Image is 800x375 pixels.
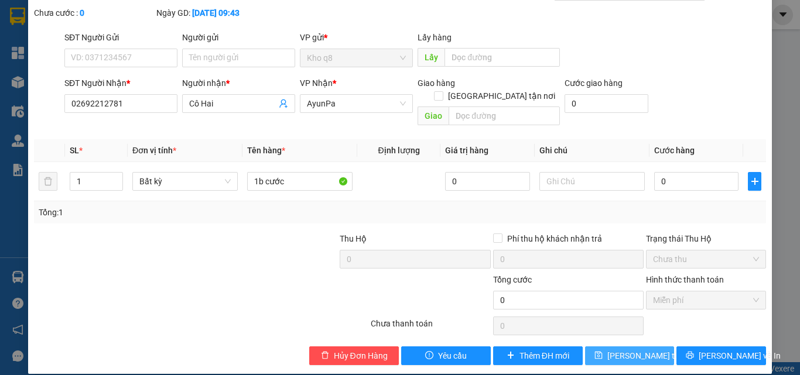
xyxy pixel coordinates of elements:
span: Lấy hàng [418,33,452,42]
div: Ngày GD: [156,6,276,19]
span: Phí thu hộ khách nhận trả [502,232,607,245]
span: Thêm ĐH mới [519,349,569,362]
span: VP Nhận [300,78,333,88]
span: Kho q8 [307,49,406,67]
div: Người nhận [182,77,295,90]
span: Giao [418,106,449,125]
button: save[PERSON_NAME] thay đổi [585,346,675,365]
button: plusThêm ĐH mới [493,346,583,365]
span: Định lượng [378,146,419,155]
input: Cước giao hàng [565,94,648,113]
b: 0 [80,8,84,18]
label: Hình thức thanh toán [646,275,724,284]
div: Chưa cước : [34,6,154,19]
span: plus [748,177,761,186]
span: printer [686,351,694,360]
span: [GEOGRAPHIC_DATA] tận nơi [443,90,560,102]
div: Tổng: 1 [39,206,310,219]
div: Trạng thái Thu Hộ [646,232,766,245]
span: Miễn phí [653,291,759,309]
span: delete [321,351,329,360]
div: Chưa thanh toán [370,317,492,338]
span: AyunPa [307,95,406,112]
span: Giao hàng [418,78,455,88]
button: printer[PERSON_NAME] và In [676,346,766,365]
span: user-add [279,99,288,108]
button: exclamation-circleYêu cầu [401,346,491,365]
button: delete [39,172,57,191]
span: Tên hàng [247,146,285,155]
button: plus [748,172,761,191]
span: [PERSON_NAME] và In [699,349,781,362]
span: SL [70,146,79,155]
div: SĐT Người Nhận [64,77,177,90]
span: plus [507,351,515,360]
span: Giá trị hàng [445,146,488,155]
th: Ghi chú [535,139,649,162]
b: [DATE] 09:43 [192,8,240,18]
div: SĐT Người Gửi [64,31,177,44]
span: Hủy Đơn Hàng [334,349,388,362]
input: Dọc đường [445,48,560,67]
span: Chưa thu [653,250,759,268]
span: [PERSON_NAME] thay đổi [607,349,701,362]
input: Dọc đường [449,106,560,125]
span: Bất kỳ [139,173,231,190]
div: VP gửi [300,31,413,44]
label: Cước giao hàng [565,78,623,88]
div: Người gửi [182,31,295,44]
span: Yêu cầu [438,349,467,362]
input: VD: Bàn, Ghế [247,172,353,191]
span: Cước hàng [654,146,695,155]
input: Ghi Chú [539,172,645,191]
span: Lấy [418,48,445,67]
span: Đơn vị tính [132,146,176,155]
span: Tổng cước [493,275,532,284]
button: deleteHủy Đơn Hàng [309,346,399,365]
span: Thu Hộ [340,234,367,243]
span: exclamation-circle [425,351,433,360]
span: save [594,351,603,360]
